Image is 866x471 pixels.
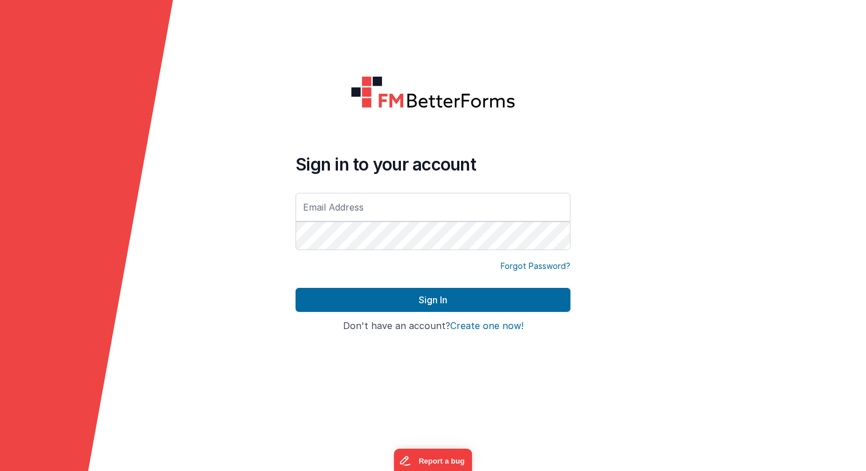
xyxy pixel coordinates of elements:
button: Sign In [296,288,570,312]
a: Forgot Password? [501,260,570,272]
button: Create one now! [450,321,523,331]
h4: Sign in to your account [296,154,570,175]
h4: Don't have an account? [296,321,570,331]
input: Email Address [296,193,570,221]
